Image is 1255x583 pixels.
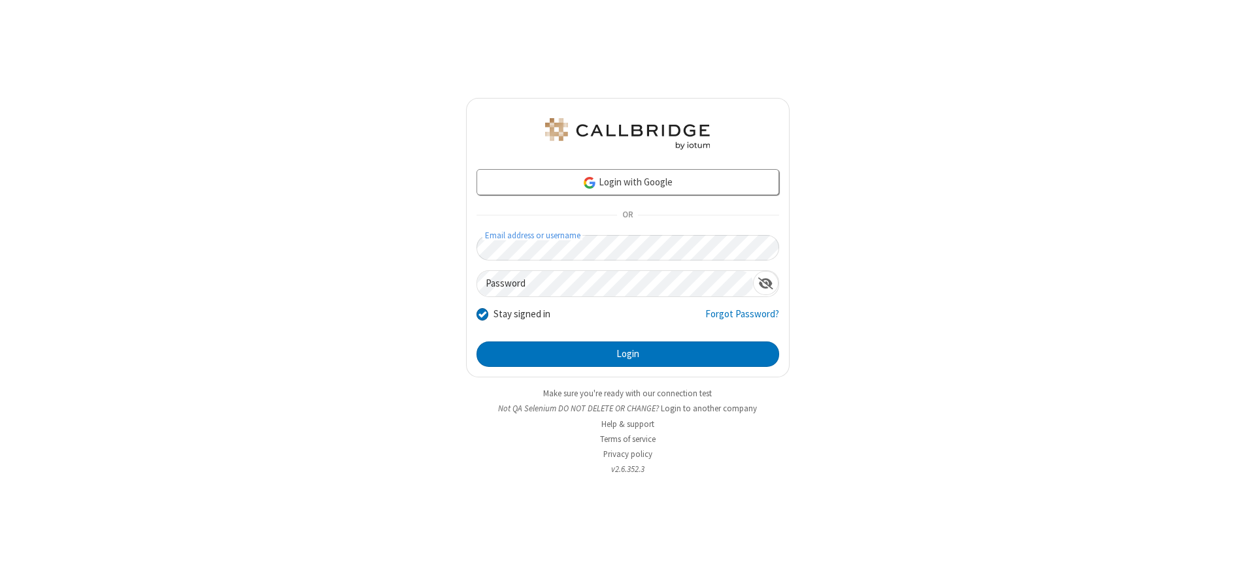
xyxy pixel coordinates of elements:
[543,118,712,150] img: QA Selenium DO NOT DELETE OR CHANGE
[477,341,779,368] button: Login
[543,388,712,399] a: Make sure you're ready with our connection test
[603,449,652,460] a: Privacy policy
[477,235,779,260] input: Email address or username
[617,206,638,225] span: OR
[466,402,790,415] li: Not QA Selenium DO NOT DELETE OR CHANGE?
[601,418,654,430] a: Help & support
[753,271,778,295] div: Show password
[466,463,790,475] li: v2.6.352.3
[600,433,656,445] a: Terms of service
[582,176,597,190] img: google-icon.png
[477,271,753,296] input: Password
[494,307,550,322] label: Stay signed in
[477,169,779,195] a: Login with Google
[705,307,779,332] a: Forgot Password?
[661,402,757,415] button: Login to another company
